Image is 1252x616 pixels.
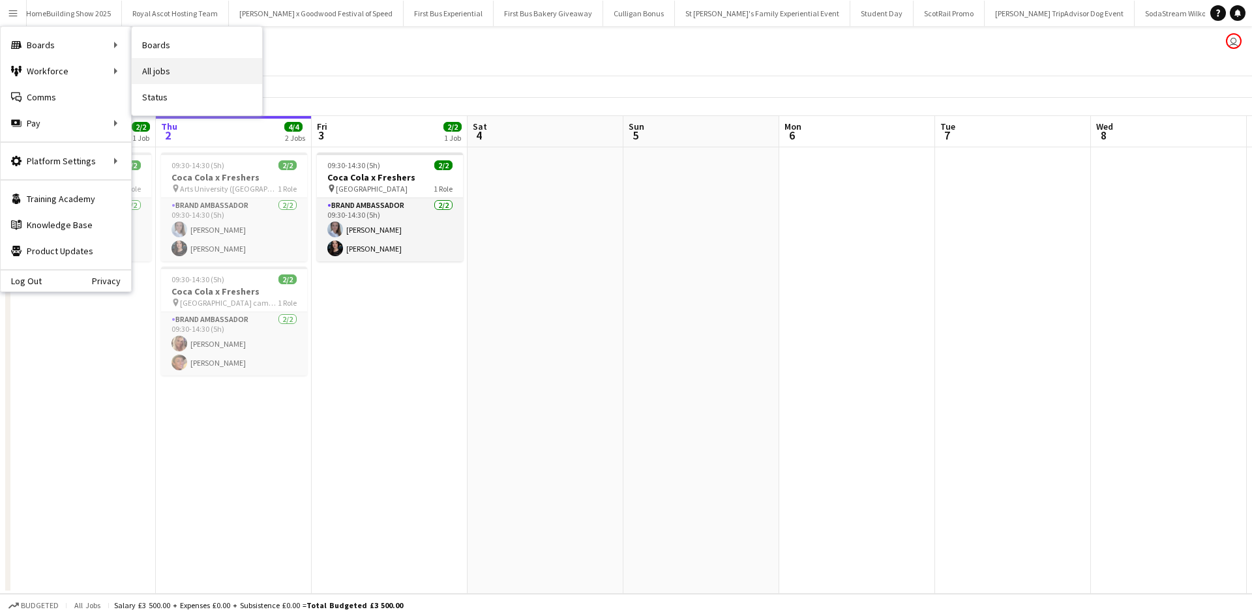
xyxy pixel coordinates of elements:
[336,184,408,194] span: [GEOGRAPHIC_DATA]
[132,32,262,58] a: Boards
[132,84,262,110] a: Status
[443,122,462,132] span: 2/2
[471,128,487,143] span: 4
[317,198,463,261] app-card-role: Brand Ambassador2/209:30-14:30 (5h)[PERSON_NAME][PERSON_NAME]
[914,1,985,26] button: ScotRail Promo
[985,1,1135,26] button: [PERSON_NAME] TripAdvisor Dog Event
[1,186,131,212] a: Training Academy
[92,276,131,286] a: Privacy
[161,312,307,375] app-card-role: Brand Ambassador2/209:30-14:30 (5h)[PERSON_NAME][PERSON_NAME]
[315,128,327,143] span: 3
[1,148,131,174] div: Platform Settings
[114,600,403,610] div: Salary £3 500.00 + Expenses £0.00 + Subsistence £0.00 =
[171,160,224,170] span: 09:30-14:30 (5h)
[1094,128,1113,143] span: 8
[782,128,801,143] span: 6
[161,171,307,183] h3: Coca Cola x Freshers
[132,133,149,143] div: 1 Job
[278,274,297,284] span: 2/2
[317,121,327,132] span: Fri
[404,1,494,26] button: First Bus Experiential
[161,267,307,375] app-job-card: 09:30-14:30 (5h)2/2Coca Cola x Freshers [GEOGRAPHIC_DATA] campus1 RoleBrand Ambassador2/209:30-14...
[494,1,603,26] button: First Bus Bakery Giveaway
[122,1,229,26] button: Royal Ascot Hosting Team
[784,121,801,132] span: Mon
[278,298,297,308] span: 1 Role
[675,1,850,26] button: St [PERSON_NAME]'s Family Experiential Event
[72,600,103,610] span: All jobs
[132,58,262,84] a: All jobs
[940,121,955,132] span: Tue
[285,133,305,143] div: 2 Jobs
[171,274,224,284] span: 09:30-14:30 (5h)
[306,600,403,610] span: Total Budgeted £3 500.00
[229,1,404,26] button: [PERSON_NAME] x Goodwood Festival of Speed
[627,128,644,143] span: 5
[1,238,131,264] a: Product Updates
[1,58,131,84] div: Workforce
[327,160,380,170] span: 09:30-14:30 (5h)
[1096,121,1113,132] span: Wed
[278,160,297,170] span: 2/2
[444,133,461,143] div: 1 Job
[1,276,42,286] a: Log Out
[278,184,297,194] span: 1 Role
[317,153,463,261] app-job-card: 09:30-14:30 (5h)2/2Coca Cola x Freshers [GEOGRAPHIC_DATA]1 RoleBrand Ambassador2/209:30-14:30 (5h...
[473,121,487,132] span: Sat
[1,212,131,238] a: Knowledge Base
[434,184,453,194] span: 1 Role
[161,121,177,132] span: Thu
[161,198,307,261] app-card-role: Brand Ambassador2/209:30-14:30 (5h)[PERSON_NAME][PERSON_NAME]
[1135,1,1217,26] button: SodaStream Wilko
[7,598,61,613] button: Budgeted
[180,184,278,194] span: Arts University ([GEOGRAPHIC_DATA])
[1,110,131,136] div: Pay
[161,286,307,297] h3: Coca Cola x Freshers
[629,121,644,132] span: Sun
[317,171,463,183] h3: Coca Cola x Freshers
[1,32,131,58] div: Boards
[161,153,307,261] app-job-card: 09:30-14:30 (5h)2/2Coca Cola x Freshers Arts University ([GEOGRAPHIC_DATA])1 RoleBrand Ambassador...
[180,298,278,308] span: [GEOGRAPHIC_DATA] campus
[284,122,303,132] span: 4/4
[1226,33,1242,49] app-user-avatar: Joanne Milne
[21,601,59,610] span: Budgeted
[938,128,955,143] span: 7
[132,122,150,132] span: 2/2
[159,128,177,143] span: 2
[850,1,914,26] button: Student Day
[434,160,453,170] span: 2/2
[1,84,131,110] a: Comms
[603,1,675,26] button: Culligan Bonus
